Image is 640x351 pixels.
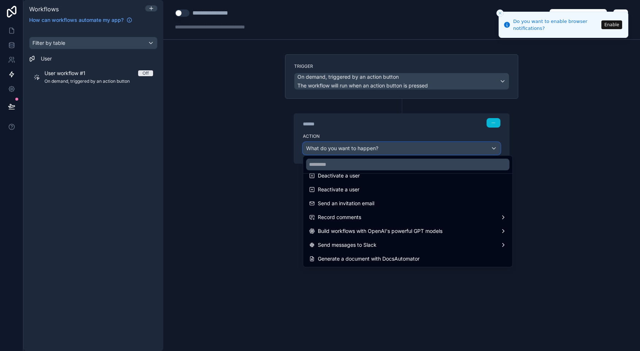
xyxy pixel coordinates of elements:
span: Reactivate a user [318,185,359,194]
span: Send messages to Slack [318,241,376,249]
button: Enable [601,20,622,29]
span: Record comments [318,213,361,222]
div: Do you want to enable browser notifications? [513,18,599,32]
span: Generate a document with DocsAutomator [318,254,419,263]
span: Send an invitation email [318,199,374,208]
span: Build workflows with OpenAI's powerful GPT models [318,227,442,235]
span: Deactivate a user [318,171,360,180]
button: Close toast [496,9,504,17]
